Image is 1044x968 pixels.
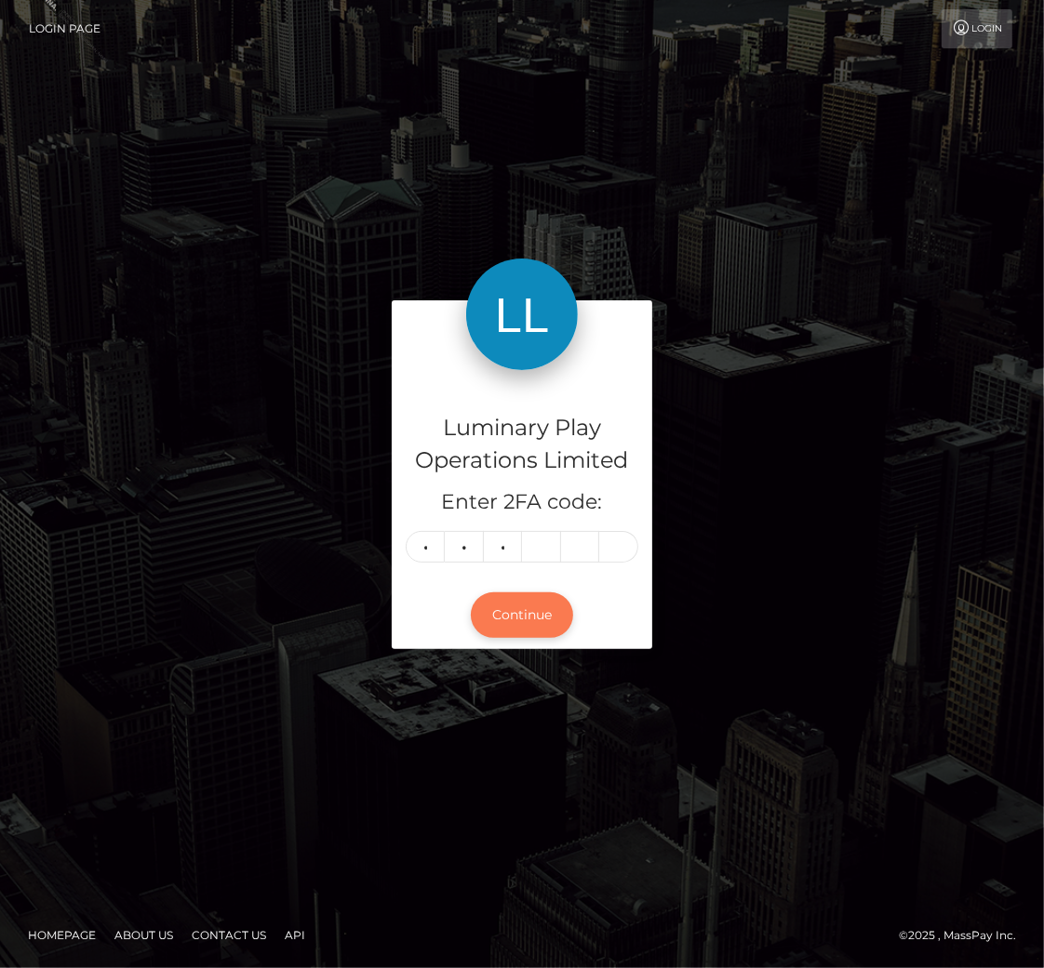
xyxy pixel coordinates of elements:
[184,921,274,949] a: Contact Us
[899,925,1030,946] div: © 2025 , MassPay Inc.
[466,259,578,370] img: Luminary Play Operations Limited
[406,412,638,477] h4: Luminary Play Operations Limited
[942,9,1012,48] a: Login
[20,921,103,949] a: Homepage
[107,921,181,949] a: About Us
[406,488,638,517] h5: Enter 2FA code:
[471,592,573,638] button: Continue
[29,9,100,48] a: Login Page
[277,921,313,949] a: API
